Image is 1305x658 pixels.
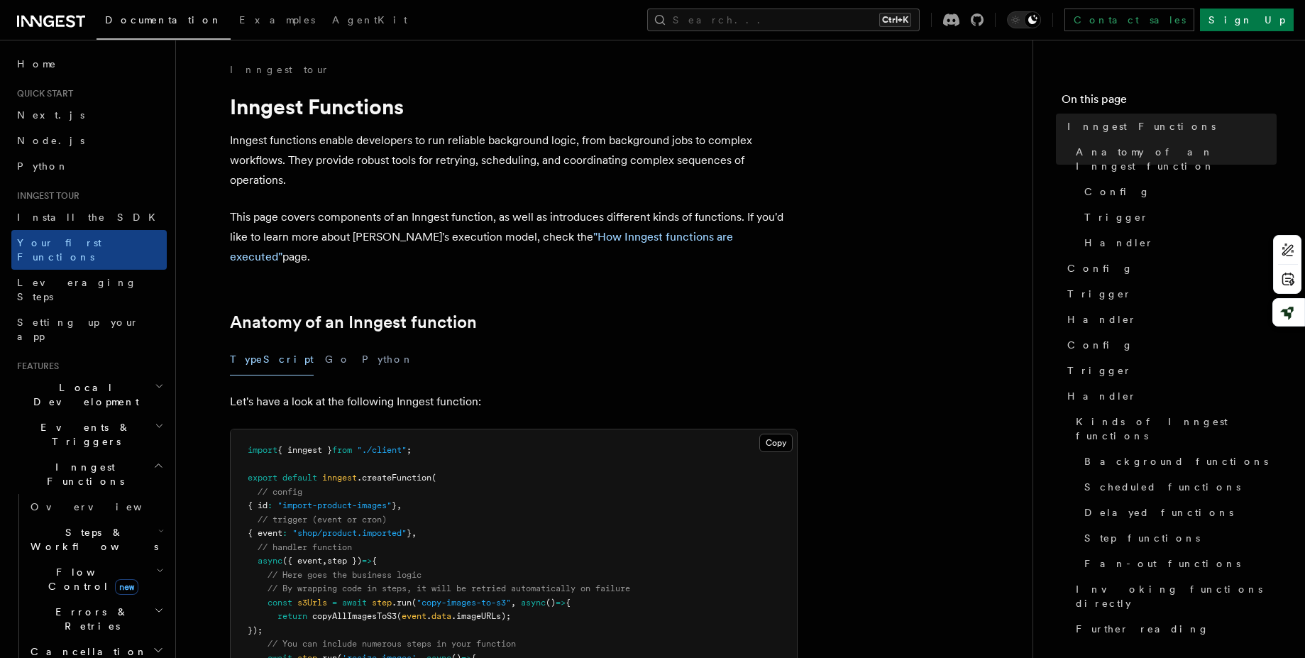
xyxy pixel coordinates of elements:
[1084,185,1150,199] span: Config
[566,598,571,608] span: {
[11,128,167,153] a: Node.js
[332,14,407,26] span: AgentKit
[322,556,327,566] span: ,
[11,309,167,349] a: Setting up your app
[1084,531,1200,545] span: Step functions
[1084,480,1240,494] span: Scheduled functions
[1079,449,1277,474] a: Background functions
[11,102,167,128] a: Next.js
[231,4,324,38] a: Examples
[258,487,302,497] span: // config
[230,392,798,412] p: Let's have a look at the following Inngest function:
[431,473,436,483] span: (
[268,570,422,580] span: // Here goes the business logic
[282,473,317,483] span: default
[412,528,417,538] span: ,
[1084,210,1149,224] span: Trigger
[105,14,222,26] span: Documentation
[268,639,516,649] span: // You can include numerous steps in your function
[342,598,367,608] span: await
[11,375,167,415] button: Local Development
[25,525,158,554] span: Steps & Workflows
[268,598,292,608] span: const
[17,237,101,263] span: Your first Functions
[556,598,566,608] span: =>
[230,131,798,190] p: Inngest functions enable developers to run reliable background logic, from background jobs to com...
[1079,525,1277,551] a: Step functions
[392,500,397,510] span: }
[11,204,167,230] a: Install the SDK
[1062,281,1277,307] a: Trigger
[11,153,167,179] a: Python
[1079,551,1277,576] a: Fan-out functions
[332,445,352,455] span: from
[258,542,352,552] span: // handler function
[11,51,167,77] a: Home
[879,13,911,27] kbd: Ctrl+K
[1084,236,1154,250] span: Handler
[332,598,337,608] span: =
[25,520,167,559] button: Steps & Workflows
[362,344,414,375] button: Python
[1079,474,1277,500] a: Scheduled functions
[248,528,282,538] span: { event
[25,599,167,639] button: Errors & Retries
[412,598,417,608] span: (
[11,88,73,99] span: Quick start
[407,528,412,538] span: }
[1067,119,1216,133] span: Inngest Functions
[451,611,511,621] span: .imageURLs);
[17,109,84,121] span: Next.js
[31,501,177,512] span: Overview
[277,611,307,621] span: return
[258,556,282,566] span: async
[1070,409,1277,449] a: Kinds of Inngest functions
[1079,230,1277,256] a: Handler
[282,528,287,538] span: :
[372,598,392,608] span: step
[647,9,920,31] button: Search...Ctrl+K
[325,344,351,375] button: Go
[258,515,387,525] span: // trigger (event or cron)
[230,94,798,119] h1: Inngest Functions
[17,317,139,342] span: Setting up your app
[322,473,357,483] span: inngest
[362,556,372,566] span: =>
[397,611,402,621] span: (
[25,565,156,593] span: Flow Control
[11,361,59,372] span: Features
[1070,576,1277,616] a: Invoking functions directly
[426,611,431,621] span: .
[282,556,322,566] span: ({ event
[759,434,793,452] button: Copy
[11,420,155,449] span: Events & Triggers
[277,445,332,455] span: { inngest }
[25,559,167,599] button: Flow Controlnew
[11,230,167,270] a: Your first Functions
[1070,616,1277,642] a: Further reading
[1062,114,1277,139] a: Inngest Functions
[1067,287,1132,301] span: Trigger
[327,556,362,566] span: step })
[1067,261,1133,275] span: Config
[521,598,546,608] span: async
[11,270,167,309] a: Leveraging Steps
[1079,179,1277,204] a: Config
[1062,383,1277,409] a: Handler
[1076,582,1277,610] span: Invoking functions directly
[17,212,164,223] span: Install the SDK
[1067,338,1133,352] span: Config
[1062,256,1277,281] a: Config
[431,611,451,621] span: data
[1062,307,1277,332] a: Handler
[248,473,277,483] span: export
[239,14,315,26] span: Examples
[392,598,412,608] span: .run
[1084,505,1233,520] span: Delayed functions
[248,625,263,635] span: });
[292,528,407,538] span: "shop/product.imported"
[546,598,556,608] span: ()
[1200,9,1294,31] a: Sign Up
[1067,389,1137,403] span: Handler
[1076,415,1277,443] span: Kinds of Inngest functions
